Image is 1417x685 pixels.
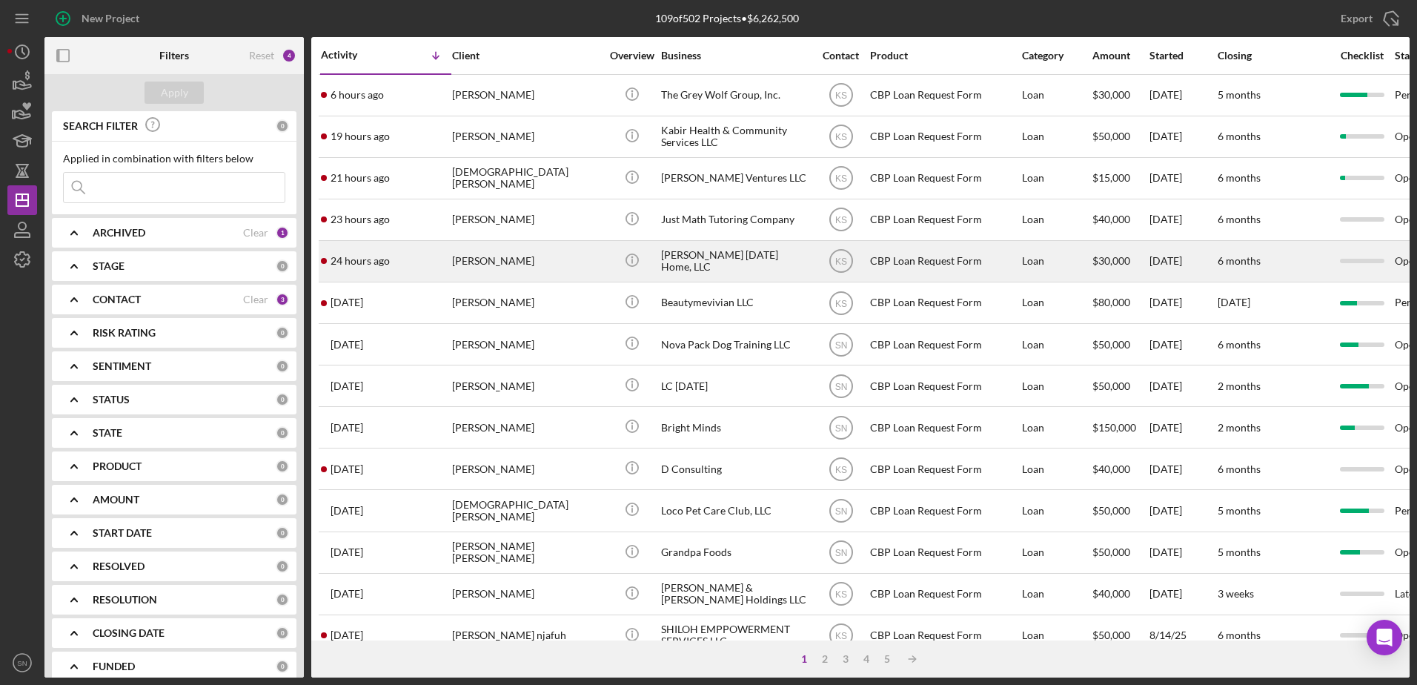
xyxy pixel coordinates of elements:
[661,200,809,239] div: Just Math Tutoring Company
[452,117,600,156] div: [PERSON_NAME]
[243,294,268,305] div: Clear
[331,463,363,475] time: 2025-08-15 18:08
[93,494,139,506] b: AMOUNT
[870,159,1018,198] div: CBP Loan Request Form
[1022,200,1091,239] div: Loan
[1092,242,1148,281] div: $30,000
[1092,200,1148,239] div: $40,000
[856,653,877,665] div: 4
[661,575,809,614] div: [PERSON_NAME] & [PERSON_NAME] Holdings LLC
[834,589,846,600] text: KS
[145,82,204,104] button: Apply
[452,242,600,281] div: [PERSON_NAME]
[331,339,363,351] time: 2025-08-18 13:19
[331,214,390,225] time: 2025-08-18 21:41
[276,526,289,540] div: 0
[1092,117,1148,156] div: $50,000
[1218,130,1261,142] time: 6 months
[321,49,386,61] div: Activity
[870,50,1018,62] div: Product
[1341,4,1373,33] div: Export
[1149,159,1216,198] div: [DATE]
[661,408,809,447] div: Bright Minds
[1092,491,1148,530] div: $50,000
[93,360,151,372] b: SENTIMENT
[1149,242,1216,281] div: [DATE]
[870,200,1018,239] div: CBP Loan Request Form
[93,627,165,639] b: CLOSING DATE
[1022,408,1091,447] div: Loan
[661,449,809,489] div: D Consulting
[44,4,154,33] button: New Project
[1149,616,1216,655] div: 8/14/25
[870,325,1018,364] div: CBP Loan Request Form
[93,394,130,406] b: STATUS
[661,242,809,281] div: [PERSON_NAME] [DATE] Home, LLC
[1218,463,1261,475] time: 6 months
[661,491,809,530] div: Loco Pet Care Club, LLC
[1092,366,1148,406] div: $50,000
[63,120,138,132] b: SEARCH FILTER
[1092,76,1148,115] div: $30,000
[1218,421,1261,434] time: 2 months
[1149,449,1216,489] div: [DATE]
[1092,575,1148,614] div: $40,000
[331,255,390,267] time: 2025-08-18 20:43
[1092,325,1148,364] div: $50,000
[7,648,37,678] button: SN
[1022,616,1091,655] div: Loan
[834,506,847,517] text: SN
[93,527,152,539] b: START DATE
[870,242,1018,281] div: CBP Loan Request Form
[331,172,390,184] time: 2025-08-18 23:43
[870,533,1018,572] div: CBP Loan Request Form
[276,493,289,506] div: 0
[1149,200,1216,239] div: [DATE]
[870,408,1018,447] div: CBP Loan Request Form
[1022,242,1091,281] div: Loan
[1218,88,1261,101] time: 5 months
[870,616,1018,655] div: CBP Loan Request Form
[1022,117,1091,156] div: Loan
[1022,533,1091,572] div: Loan
[870,449,1018,489] div: CBP Loan Request Form
[1022,366,1091,406] div: Loan
[661,76,809,115] div: The Grey Wolf Group, Inc.
[331,505,363,517] time: 2025-08-15 16:51
[870,366,1018,406] div: CBP Loan Request Form
[93,294,141,305] b: CONTACT
[452,491,600,530] div: [DEMOGRAPHIC_DATA][PERSON_NAME]
[661,533,809,572] div: Grandpa Foods
[82,4,139,33] div: New Project
[276,259,289,273] div: 0
[1022,283,1091,322] div: Loan
[1218,254,1261,267] time: 6 months
[1218,213,1261,225] time: 6 months
[331,422,363,434] time: 2025-08-15 21:34
[1092,283,1148,322] div: $80,000
[276,460,289,473] div: 0
[870,117,1018,156] div: CBP Loan Request Form
[1149,50,1216,62] div: Started
[331,130,390,142] time: 2025-08-19 01:46
[1022,575,1091,614] div: Loan
[1218,171,1261,184] time: 6 months
[794,653,814,665] div: 1
[1092,50,1148,62] div: Amount
[276,426,289,440] div: 0
[834,215,846,225] text: KS
[1149,366,1216,406] div: [DATE]
[276,360,289,373] div: 0
[661,159,809,198] div: [PERSON_NAME] Ventures LLC
[243,227,268,239] div: Clear
[452,159,600,198] div: [DEMOGRAPHIC_DATA][PERSON_NAME]
[1218,504,1261,517] time: 5 months
[1149,325,1216,364] div: [DATE]
[17,659,27,667] text: SN
[93,460,142,472] b: PRODUCT
[834,90,846,101] text: KS
[282,48,296,63] div: 4
[1326,4,1410,33] button: Export
[331,89,384,101] time: 2025-08-19 14:28
[1092,449,1148,489] div: $40,000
